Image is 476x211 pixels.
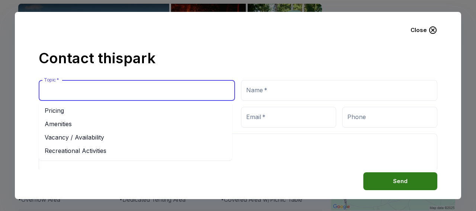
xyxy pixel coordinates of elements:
button: Send [363,172,437,190]
li: Pricing [39,104,232,117]
li: Amenities [39,117,232,131]
li: Recreational Activities [39,144,232,157]
button: Close [405,21,443,39]
li: Vacancy / Availability [39,131,232,144]
h2: Contact this park [30,42,446,74]
label: Topic [44,77,59,83]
